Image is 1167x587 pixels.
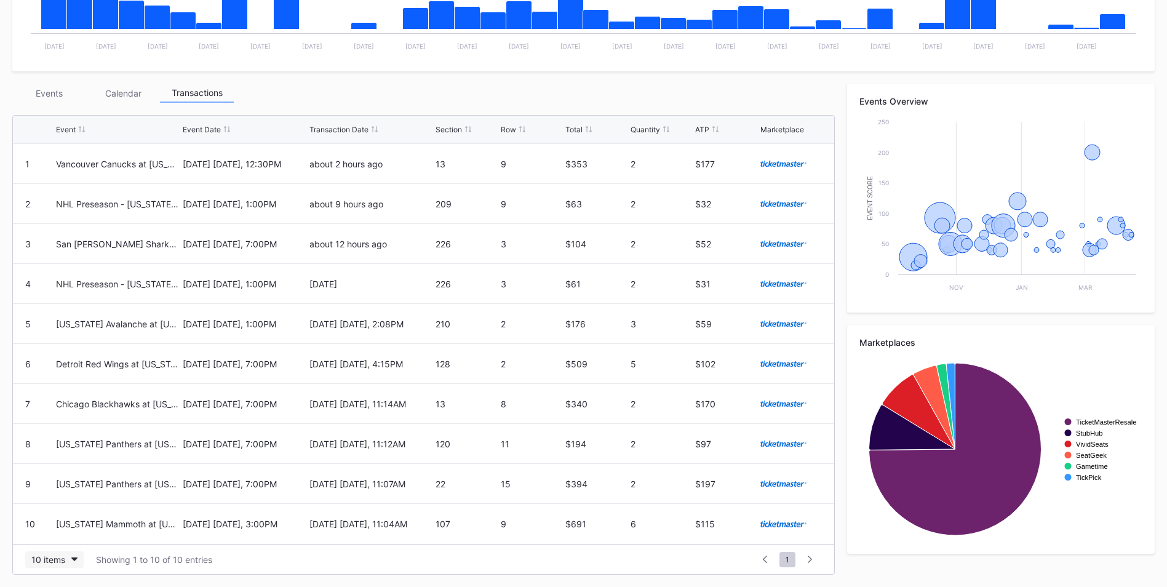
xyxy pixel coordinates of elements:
[56,399,180,409] div: Chicago Blackhawks at [US_STATE] Devils
[302,42,322,50] text: [DATE]
[501,479,562,489] div: 15
[859,116,1142,300] svg: Chart title
[12,84,86,103] div: Events
[695,279,757,289] div: $31
[183,319,306,329] div: [DATE] [DATE], 1:00PM
[183,519,306,529] div: [DATE] [DATE], 3:00PM
[885,271,889,278] text: 0
[31,554,65,565] div: 10 items
[695,399,757,409] div: $170
[501,199,562,209] div: 9
[501,439,562,449] div: 11
[501,359,562,369] div: 2
[25,399,30,409] div: 7
[760,241,807,247] img: ticketmaster.svg
[859,357,1142,541] svg: Chart title
[183,125,221,134] div: Event Date
[56,159,180,169] div: Vancouver Canucks at [US_STATE] Devils
[631,125,660,134] div: Quantity
[436,279,497,289] div: 226
[565,479,627,489] div: $394
[56,479,180,489] div: [US_STATE] Panthers at [US_STATE] Devils
[631,279,692,289] div: 2
[96,42,116,50] text: [DATE]
[565,399,627,409] div: $340
[695,125,709,134] div: ATP
[354,42,374,50] text: [DATE]
[183,399,306,409] div: [DATE] [DATE], 7:00PM
[160,84,234,103] div: Transactions
[501,399,562,409] div: 8
[631,199,692,209] div: 2
[631,239,692,249] div: 2
[760,521,807,527] img: ticketmaster.svg
[560,42,581,50] text: [DATE]
[56,319,180,329] div: [US_STATE] Avalanche at [US_STATE] Devils
[760,281,807,287] img: ticketmaster.svg
[878,149,889,156] text: 200
[565,199,627,209] div: $63
[565,159,627,169] div: $353
[695,439,757,449] div: $97
[760,401,807,407] img: ticketmaster.svg
[565,125,583,134] div: Total
[695,199,757,209] div: $32
[695,519,757,529] div: $115
[882,240,889,247] text: 50
[1076,474,1102,481] text: TickPick
[870,42,891,50] text: [DATE]
[436,125,462,134] div: Section
[501,319,562,329] div: 2
[25,439,31,449] div: 8
[199,42,219,50] text: [DATE]
[25,159,30,169] div: 1
[56,239,180,249] div: San [PERSON_NAME] Sharks at [US_STATE] Devils
[1025,42,1045,50] text: [DATE]
[501,159,562,169] div: 9
[436,519,497,529] div: 107
[922,42,942,50] text: [DATE]
[565,519,627,529] div: $691
[56,359,180,369] div: Detroit Red Wings at [US_STATE] Devils
[973,42,994,50] text: [DATE]
[183,279,306,289] div: [DATE] [DATE], 1:00PM
[436,239,497,249] div: 226
[25,479,31,489] div: 9
[760,321,807,327] img: ticketmaster.svg
[1076,429,1103,437] text: StubHub
[867,176,874,220] text: Event Score
[1076,441,1109,448] text: VividSeats
[436,439,497,449] div: 120
[878,210,889,217] text: 100
[760,441,807,447] img: ticketmaster.svg
[631,519,692,529] div: 6
[56,125,76,134] div: Event
[309,199,433,209] div: about 9 hours ago
[501,519,562,529] div: 9
[56,439,180,449] div: [US_STATE] Panthers at [US_STATE] Devils
[309,159,433,169] div: about 2 hours ago
[695,239,757,249] div: $52
[664,42,684,50] text: [DATE]
[695,359,757,369] div: $102
[436,359,497,369] div: 128
[631,359,692,369] div: 5
[695,319,757,329] div: $59
[631,479,692,489] div: 2
[405,42,426,50] text: [DATE]
[565,319,627,329] div: $176
[309,239,433,249] div: about 12 hours ago
[1076,452,1107,459] text: SeatGeek
[309,479,433,489] div: [DATE] [DATE], 11:07AM
[148,42,168,50] text: [DATE]
[760,125,804,134] div: Marketplace
[1076,463,1108,470] text: Gametime
[436,479,497,489] div: 22
[631,319,692,329] div: 3
[612,42,632,50] text: [DATE]
[760,481,807,487] img: ticketmaster.svg
[859,96,1142,106] div: Events Overview
[760,161,807,167] img: ticketmaster.svg
[25,319,31,329] div: 5
[436,159,497,169] div: 13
